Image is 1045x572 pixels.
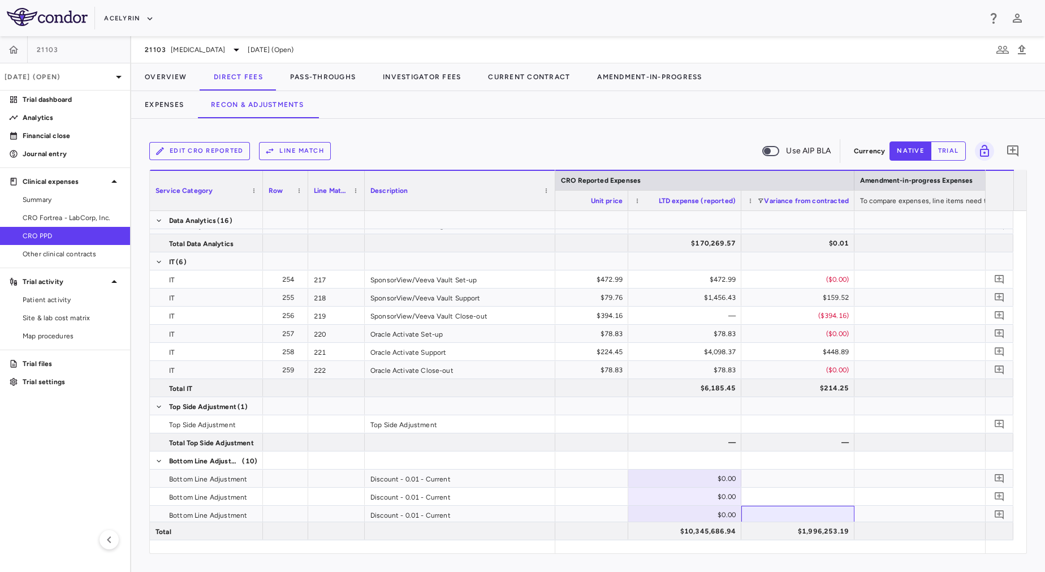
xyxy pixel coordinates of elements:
span: [MEDICAL_DATA] [171,45,225,55]
div: Oracle Activate Set-up [365,325,555,342]
div: 256 [273,307,303,325]
span: 21103 [145,45,166,54]
span: You do not have permission to lock or unlock grids [970,141,994,161]
button: Recon & Adjustments [197,91,317,118]
button: Add comment [992,362,1007,377]
span: CRO PPD [23,231,121,241]
span: Total IT [169,380,192,398]
span: Total Top Side Adjustment [169,434,254,452]
button: Edit CRO reported [149,142,250,160]
span: Data Analytics [169,212,216,230]
div: Discount - 0.01 - Current [365,506,555,523]
button: Line Match [259,142,331,160]
button: Expenses [131,91,197,118]
p: Analytics [23,113,121,123]
button: Investigator Fees [369,63,474,91]
div: ($0.00) [752,361,849,379]
div: $472.99 [525,270,623,289]
p: Trial files [23,359,121,369]
span: Summary [23,195,121,205]
div: $170,269.57 [638,234,736,252]
div: $0.00 [638,506,736,524]
div: $472.99 [638,270,736,289]
svg: Add comment [1006,144,1020,158]
span: Bottom Line Adjustment [169,488,247,506]
svg: Add comment [994,509,1005,520]
button: Add comment [992,326,1007,341]
div: 219 [308,307,365,324]
div: $6,185.45 [638,379,736,397]
button: Add comment [992,507,1007,522]
div: 255 [273,289,303,307]
span: Bottom Line Adjustment [169,506,247,524]
span: [DATE] (Open) [248,45,293,55]
button: Current Contract [474,63,584,91]
div: $448.89 [752,343,849,361]
p: Trial activity [23,277,107,287]
svg: Add comment [994,328,1005,339]
span: IT [169,289,175,307]
span: IT [169,362,175,380]
span: Use AIP BLA [786,145,831,157]
div: Oracle Activate Close-out [365,361,555,379]
span: Amendment-in-progress Expenses [860,177,973,184]
div: 221 [308,343,365,360]
div: ($394.16) [752,307,849,325]
div: $78.83 [525,325,623,343]
svg: Add comment [994,419,1005,429]
span: (10) [242,452,257,470]
div: ($0.00) [752,270,849,289]
svg: Add comment [994,364,1005,375]
button: Add comment [1003,141,1022,161]
button: Add comment [992,290,1007,305]
span: Patient activity [23,295,121,305]
div: SponsorView/Veeva Vault Set-up [365,270,555,288]
span: (16) [217,212,232,230]
div: Top Side Adjustment [365,415,555,433]
span: IT [169,307,175,325]
button: Add comment [992,308,1007,323]
div: 222 [308,361,365,379]
span: Description [370,187,408,195]
p: Journal entry [23,149,121,159]
button: Amendment-In-Progress [584,63,715,91]
div: $0.01 [752,234,849,252]
div: 257 [273,325,303,343]
p: Trial dashboard [23,94,121,105]
svg: Add comment [994,473,1005,484]
button: Add comment [992,489,1007,504]
div: $0.00 [638,488,736,506]
span: Row [269,187,283,195]
div: SponsorView/Veeva Vault Close-out [365,307,555,324]
div: 217 [308,270,365,288]
span: Bottom Line Adjustment [169,470,247,488]
span: IT [169,253,175,271]
span: LTD expense (reported) [659,197,736,205]
div: ($0.00) [752,325,849,343]
span: Variance from contracted [764,197,849,205]
span: Total Data Analytics [169,235,234,253]
span: Top Side Adjustment [169,398,236,416]
div: $79.76 [525,289,623,307]
p: Clinical expenses [23,177,107,187]
svg: Add comment [994,220,1005,230]
div: $78.83 [638,325,736,343]
p: Financial close [23,131,121,141]
button: Direct Fees [200,63,277,91]
div: $10,345,686.94 [638,522,736,540]
span: Total [156,523,171,541]
p: Currency [854,146,885,156]
div: — [752,433,849,451]
button: trial [931,141,966,161]
img: logo-full-BYUhSk78.svg [7,8,88,26]
span: Top Side Adjustment [169,416,236,434]
span: Map procedures [23,331,121,341]
button: native [889,141,931,161]
div: 259 [273,361,303,379]
svg: Add comment [994,310,1005,321]
div: — [638,433,736,451]
div: Oracle Activate Support [365,343,555,360]
div: — [638,307,736,325]
span: (1) [237,398,248,416]
button: Add comment [992,217,1007,233]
